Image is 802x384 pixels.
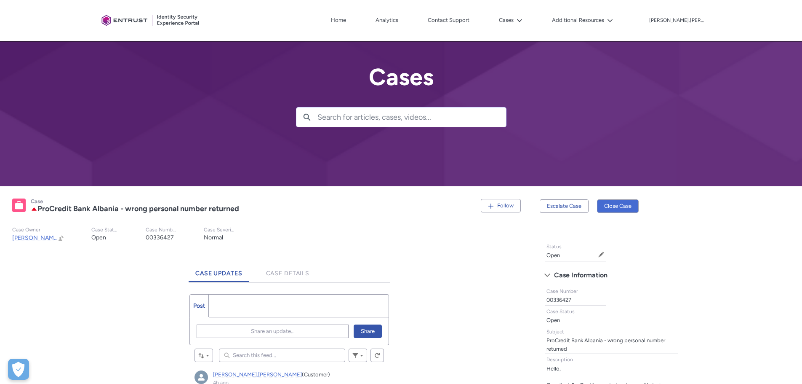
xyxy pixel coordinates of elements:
span: Description [546,357,573,363]
a: Home [329,14,348,27]
a: Case Details [259,259,317,282]
span: [PERSON_NAME].nangla [12,234,78,242]
span: Case Status [546,309,575,314]
span: Case Number [546,288,578,294]
input: Search for articles, cases, videos... [317,107,506,127]
button: Cases [497,14,525,27]
iframe: Qualified Messenger [763,345,802,384]
span: Subject [546,329,564,335]
button: User Profile alexandru.tudor [649,16,704,24]
span: Share [361,325,375,338]
span: Case Details [266,270,310,277]
a: Case Updates [189,259,249,282]
lightning-formatted-text: Normal [204,234,223,241]
button: Case Information [540,269,682,282]
a: Contact Support [426,14,472,27]
lightning-formatted-text: ProCredit Bank Albania - wrong personal number returned [546,337,665,352]
lightning-formatted-text: 00336427 [146,234,174,241]
lightning-formatted-text: Open [546,252,560,258]
lightning-formatted-text: ProCredit Bank Albania - wrong personal number returned [37,204,239,213]
lightning-icon: Escalated [31,205,37,213]
img: alexandru.tudor [195,371,208,384]
span: Case Updates [195,270,242,277]
lightning-formatted-text: Open [546,317,560,323]
span: Post [193,302,205,309]
p: Case Number [146,227,177,233]
a: [PERSON_NAME].[PERSON_NAME] [213,371,302,378]
span: Case Information [554,269,607,282]
button: Change Owner [58,234,64,242]
p: Case Status [91,227,119,233]
lightning-formatted-text: Open [91,234,106,241]
input: Search this feed... [219,349,345,362]
button: Open Preferences [8,359,29,380]
button: Edit Status [598,251,605,258]
h2: Cases [296,64,506,90]
button: Follow [481,199,521,212]
button: Search [296,107,317,127]
span: Share an update... [251,325,295,338]
records-entity-label: Case [31,198,43,204]
div: Cookie Preferences [8,359,29,380]
span: (Customer) [302,371,330,378]
span: Follow [497,202,514,209]
button: Refresh this feed [370,349,384,362]
button: Additional Resources [550,14,615,27]
p: Case Owner [12,227,64,233]
p: Case Severity [204,227,235,233]
span: Status [546,244,562,250]
a: Post [190,295,209,317]
a: Analytics, opens in new tab [373,14,400,27]
button: Escalate Case [540,199,589,213]
button: Share [354,325,382,338]
button: Close Case [597,199,639,213]
div: Chatter Publisher [189,294,389,345]
p: [PERSON_NAME].[PERSON_NAME] [649,18,704,24]
lightning-formatted-text: 00336427 [546,297,571,303]
button: Share an update... [197,325,349,338]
